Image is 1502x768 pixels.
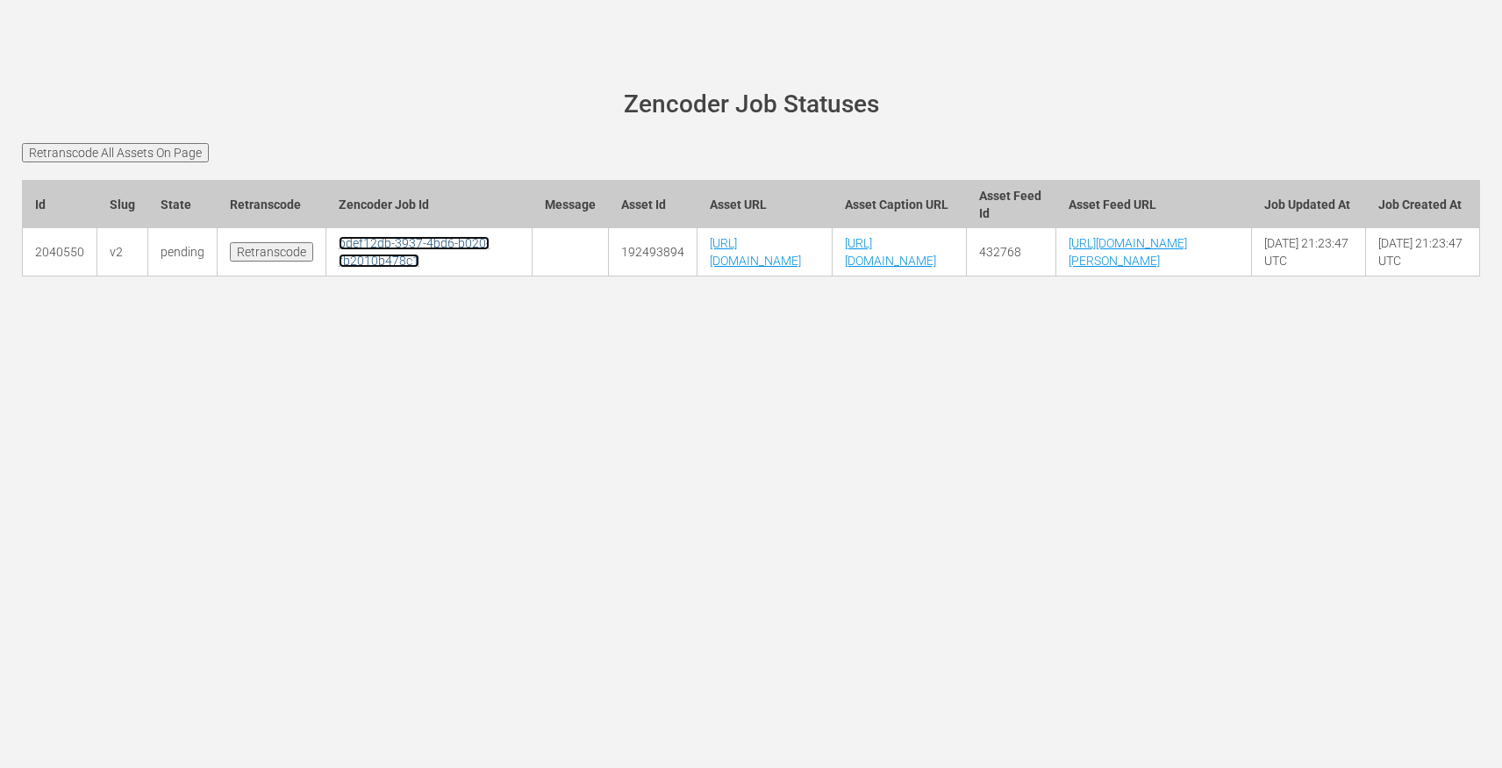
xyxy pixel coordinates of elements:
[710,236,801,268] a: [URL][DOMAIN_NAME]
[1056,180,1252,228] th: Asset Feed URL
[46,91,1456,118] h1: Zencoder Job Statuses
[148,180,218,228] th: State
[967,228,1056,276] td: 432768
[97,228,148,276] td: v2
[339,236,490,268] a: bdef12db-3937-4bd6-b020-fb2010b478c1
[230,242,313,262] input: Retranscode
[1251,180,1365,228] th: Job Updated At
[1069,236,1187,268] a: [URL][DOMAIN_NAME][PERSON_NAME]
[326,180,533,228] th: Zencoder Job Id
[845,236,936,268] a: [URL][DOMAIN_NAME]
[1251,228,1365,276] td: [DATE] 21:23:47 UTC
[697,180,833,228] th: Asset URL
[148,228,218,276] td: pending
[967,180,1056,228] th: Asset Feed Id
[1365,228,1479,276] td: [DATE] 21:23:47 UTC
[97,180,148,228] th: Slug
[1365,180,1479,228] th: Job Created At
[609,180,697,228] th: Asset Id
[23,180,97,228] th: Id
[218,180,326,228] th: Retranscode
[609,228,697,276] td: 192493894
[22,143,209,162] input: Retranscode All Assets On Page
[23,228,97,276] td: 2040550
[533,180,609,228] th: Message
[832,180,967,228] th: Asset Caption URL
